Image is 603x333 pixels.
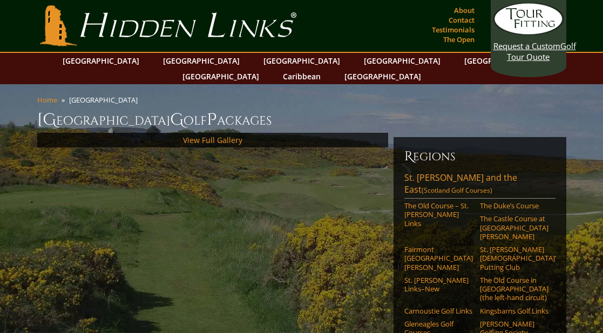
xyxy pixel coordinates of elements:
a: [GEOGRAPHIC_DATA] [177,69,265,84]
a: The Open [441,32,477,47]
a: St. [PERSON_NAME] Links–New [404,276,473,294]
span: P [207,109,217,131]
a: About [451,3,477,18]
a: St. [PERSON_NAME] and the East(Scotland Golf Courses) [404,172,555,199]
a: The Old Course in [GEOGRAPHIC_DATA] (the left-hand circuit) [480,276,548,302]
a: Carnoustie Golf Links [404,307,473,315]
a: View Full Gallery [183,135,242,145]
a: Kingsbarns Golf Links [480,307,548,315]
a: Home [37,95,57,105]
a: The Duke’s Course [480,201,548,210]
a: [GEOGRAPHIC_DATA] [339,69,426,84]
a: The Castle Course at [GEOGRAPHIC_DATA][PERSON_NAME] [480,214,548,241]
a: [GEOGRAPHIC_DATA] [158,53,245,69]
a: [GEOGRAPHIC_DATA] [358,53,446,69]
a: [GEOGRAPHIC_DATA] [57,53,145,69]
a: St. [PERSON_NAME] [DEMOGRAPHIC_DATA]’ Putting Club [480,245,548,271]
h1: [GEOGRAPHIC_DATA] olf ackages [37,109,566,131]
a: Contact [446,12,477,28]
span: (Scotland Golf Courses) [422,186,492,195]
li: [GEOGRAPHIC_DATA] [69,95,142,105]
a: The Old Course – St. [PERSON_NAME] Links [404,201,473,228]
span: G [170,109,184,131]
a: Testimonials [429,22,477,37]
a: [GEOGRAPHIC_DATA] [258,53,345,69]
span: Request a Custom [493,40,560,51]
h6: Regions [404,148,555,165]
a: Request a CustomGolf Tour Quote [493,3,564,62]
a: Caribbean [277,69,326,84]
a: [GEOGRAPHIC_DATA] [459,53,546,69]
a: Fairmont [GEOGRAPHIC_DATA][PERSON_NAME] [404,245,473,271]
